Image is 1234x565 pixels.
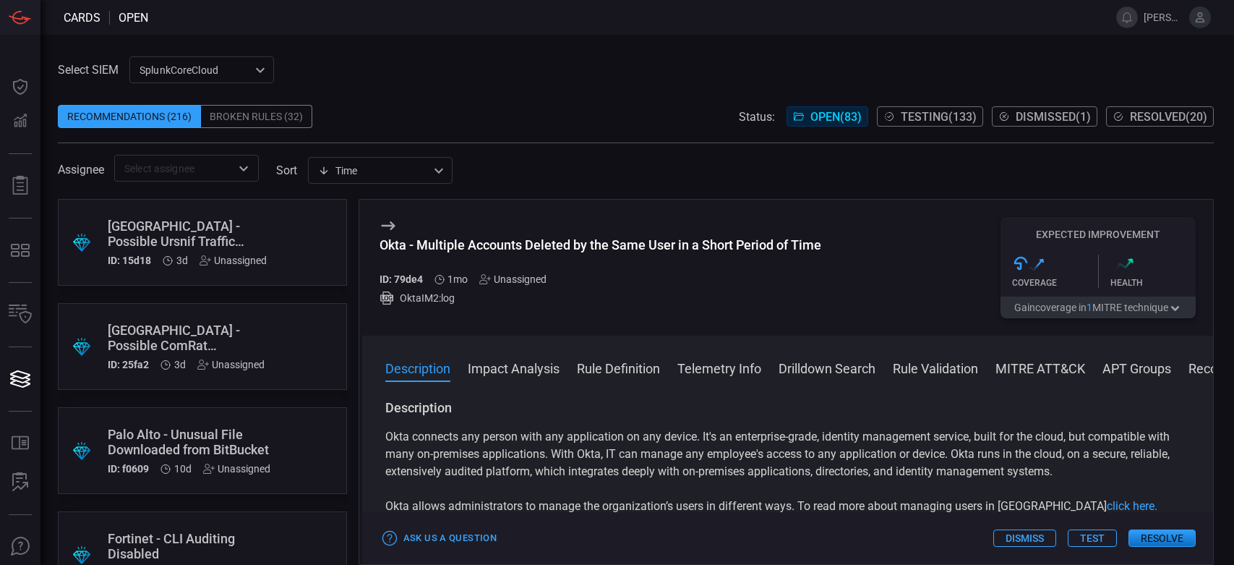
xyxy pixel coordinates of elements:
[119,11,148,25] span: open
[1001,297,1196,318] button: Gaincoverage in1MITRE technique
[58,163,104,177] span: Assignee
[1144,12,1183,23] span: [PERSON_NAME][EMAIL_ADDRESS][PERSON_NAME][DOMAIN_NAME]
[677,359,761,376] button: Telemetry Info
[58,63,119,77] label: Select SIEM
[174,463,192,475] span: Aug 04, 2025 2:25 AM
[3,69,38,104] button: Dashboard
[1087,302,1092,313] span: 1
[380,527,500,550] button: Ask Us a Question
[1016,110,1091,124] span: Dismissed ( 1 )
[995,359,1085,376] button: MITRE ATT&CK
[447,273,468,285] span: Jun 30, 2025 2:24 AM
[108,359,149,370] h5: ID: 25fa2
[200,255,267,266] div: Unassigned
[787,106,868,127] button: Open(83)
[276,163,297,177] label: sort
[3,362,38,396] button: Cards
[58,105,201,128] div: Recommendations (216)
[1128,530,1196,547] button: Resolve
[779,359,875,376] button: Drilldown Search
[1110,278,1196,288] div: Health
[479,273,547,285] div: Unassigned
[1107,499,1157,513] a: click here.
[385,399,1190,417] h3: Description
[3,169,38,203] button: Reports
[3,465,38,500] button: ALERT ANALYSIS
[385,498,1190,515] p: Okta allows administrators to manage the organization’s users in different ways. To read more abo...
[1068,530,1117,547] button: Test
[176,255,188,266] span: Aug 11, 2025 4:48 AM
[1130,110,1207,124] span: Resolved ( 20 )
[1001,229,1196,240] h5: Expected Improvement
[108,531,273,561] div: Fortinet - CLI Auditing Disabled
[108,427,270,457] div: Palo Alto - Unusual File Downloaded from BitBucket
[201,105,312,128] div: Broken Rules (32)
[901,110,977,124] span: Testing ( 133 )
[108,323,265,353] div: Palo Alto - Possible ComRat Command and Control Network Traffic (Turla)
[3,233,38,268] button: MITRE - Detection Posture
[1106,106,1214,127] button: Resolved(20)
[3,426,38,461] button: Rule Catalog
[385,428,1190,480] p: Okta connects any person with any application on any device. It's an enterprise-grade, identity m...
[3,104,38,139] button: Detections
[877,106,983,127] button: Testing(133)
[468,359,560,376] button: Impact Analysis
[810,110,862,124] span: Open ( 83 )
[233,158,254,179] button: Open
[108,255,151,266] h5: ID: 15d18
[108,463,149,475] h5: ID: f0609
[3,530,38,564] button: Ask Us A Question
[739,110,775,124] span: Status:
[174,359,186,370] span: Aug 11, 2025 4:47 AM
[318,163,429,178] div: Time
[108,218,267,249] div: Palo Alto - Possible Ursnif Traffic Detected (TA551)
[380,291,821,305] div: OktaIM2:log
[203,463,270,475] div: Unassigned
[1012,278,1098,288] div: Coverage
[3,297,38,332] button: Inventory
[380,237,821,252] div: Okta - Multiple Accounts Deleted by the Same User in a Short Period of Time
[64,11,100,25] span: Cards
[197,359,265,370] div: Unassigned
[380,273,423,285] h5: ID: 79de4
[140,63,251,77] p: SplunkCoreCloud
[1102,359,1171,376] button: APT Groups
[993,530,1056,547] button: Dismiss
[577,359,660,376] button: Rule Definition
[992,106,1097,127] button: Dismissed(1)
[385,359,450,376] button: Description
[893,359,978,376] button: Rule Validation
[119,159,231,177] input: Select assignee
